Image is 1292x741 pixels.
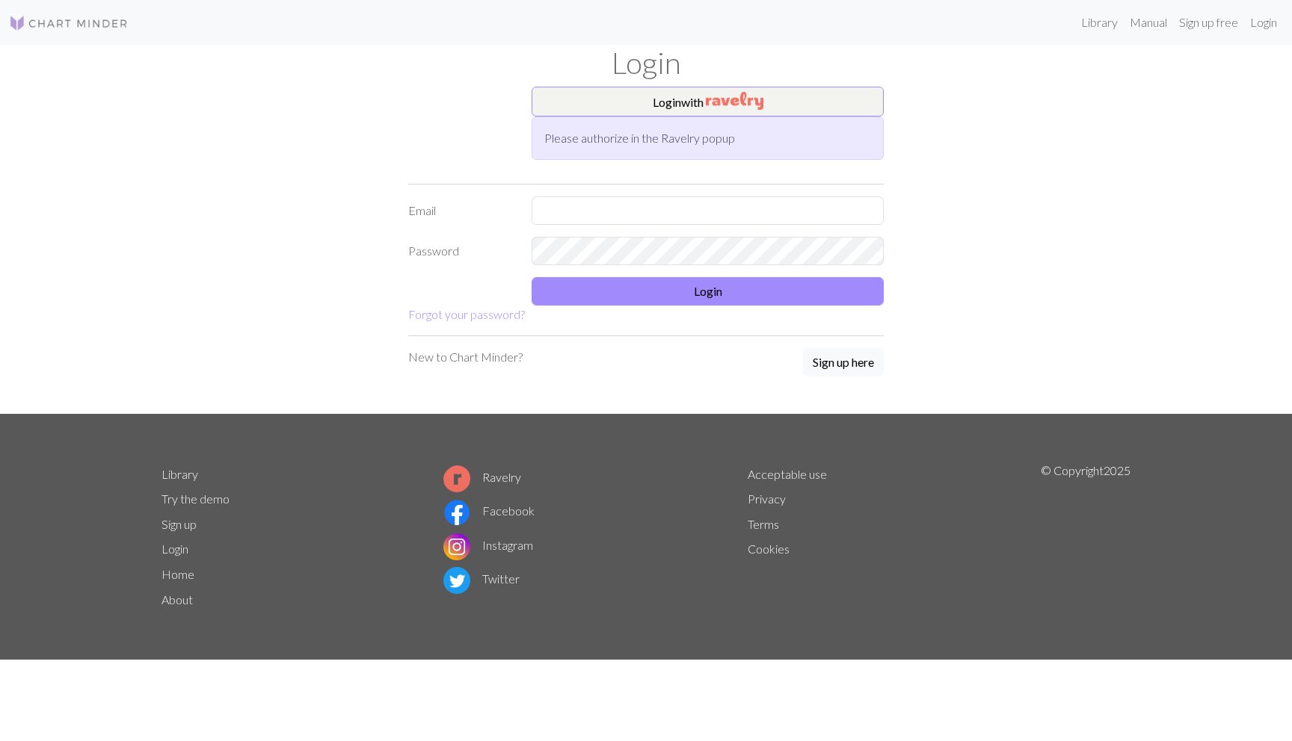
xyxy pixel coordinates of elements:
a: Sign up free [1173,7,1244,37]
img: Ravelry [706,92,763,110]
img: Logo [9,14,129,32]
label: Password [399,237,523,265]
a: Login [1244,7,1283,37]
a: Sign up here [803,348,884,378]
img: Ravelry logo [443,465,470,492]
a: Forgot your password? [408,307,525,321]
a: Ravelry [443,470,521,484]
a: Acceptable use [748,467,827,481]
button: Login [532,277,884,306]
h1: Login [153,45,1139,81]
a: Login [161,542,188,556]
img: Twitter logo [443,567,470,594]
a: Try the demo [161,492,230,506]
div: Please authorize in the Ravelry popup [532,117,884,160]
a: Cookies [748,542,790,556]
button: Sign up here [803,348,884,376]
a: Terms [748,517,779,531]
a: Sign up [161,517,197,531]
a: About [161,592,193,607]
p: New to Chart Minder? [408,348,523,366]
a: Home [161,567,194,581]
a: Privacy [748,492,786,506]
a: Twitter [443,571,520,586]
p: © Copyright 2025 [1041,462,1130,613]
a: Library [1075,7,1124,37]
a: Library [161,467,198,481]
button: Loginwith [532,87,884,117]
a: Manual [1124,7,1173,37]
img: Instagram logo [443,533,470,560]
a: Instagram [443,538,533,552]
img: Facebook logo [443,499,470,526]
label: Email [399,196,523,225]
a: Facebook [443,503,535,518]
